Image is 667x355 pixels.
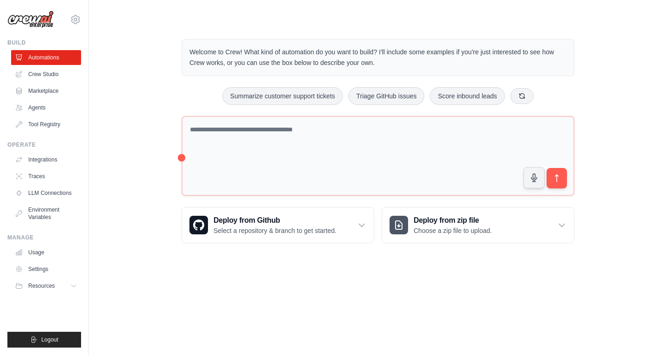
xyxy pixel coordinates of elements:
a: Agents [11,100,81,115]
a: Usage [11,245,81,260]
button: Triage GitHub issues [348,87,424,105]
div: Operate [7,141,81,148]
p: Select a repository & branch to get started. [214,226,336,235]
p: Welcome to Crew! What kind of automation do you want to build? I'll include some examples if you'... [189,47,566,68]
a: Automations [11,50,81,65]
button: Logout [7,332,81,348]
span: Resources [28,282,55,290]
a: LLM Connections [11,186,81,200]
a: Environment Variables [11,202,81,225]
button: Summarize customer support tickets [222,87,343,105]
a: Marketplace [11,84,81,98]
a: Crew Studio [11,67,81,82]
button: Score inbound leads [430,87,505,105]
p: Choose a zip file to upload. [414,226,492,235]
div: Manage [7,234,81,241]
button: Resources [11,278,81,293]
h3: Deploy from Github [214,215,336,226]
a: Settings [11,262,81,277]
div: Build [7,39,81,46]
img: Logo [7,11,54,28]
h3: Deploy from zip file [414,215,492,226]
a: Traces [11,169,81,184]
a: Integrations [11,152,81,167]
span: Logout [41,336,58,343]
a: Tool Registry [11,117,81,132]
